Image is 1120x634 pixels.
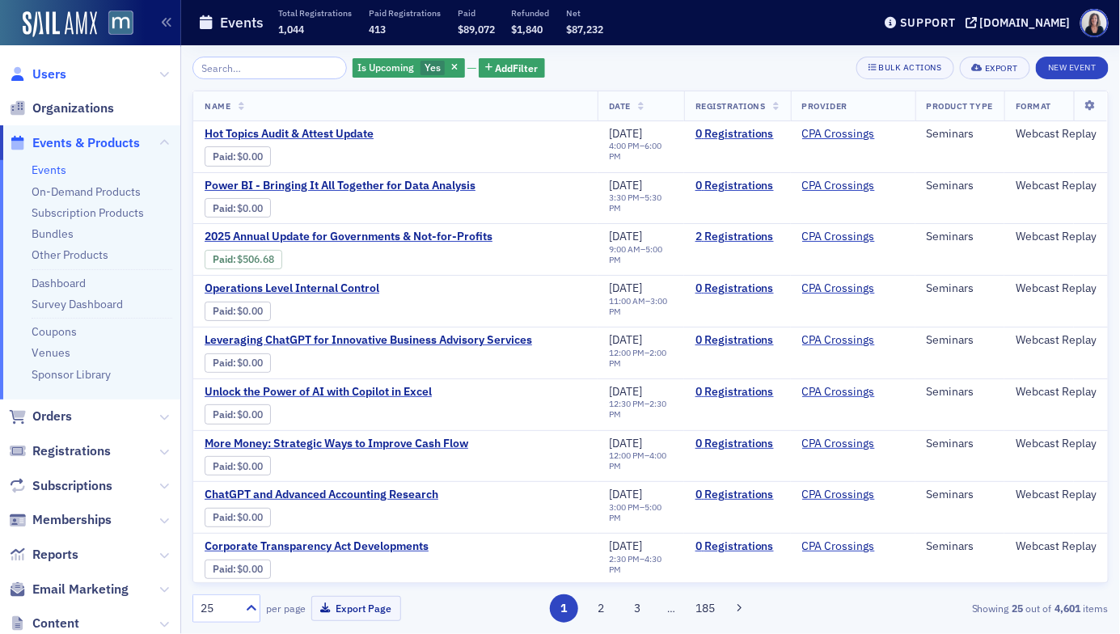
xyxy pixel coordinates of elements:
span: Organizations [32,99,114,117]
h1: Events [220,13,264,32]
a: 0 Registrations [695,385,780,399]
button: New Event [1036,57,1109,79]
a: Corporate Transparency Act Developments [205,539,476,554]
span: $0.00 [238,150,264,163]
span: [DATE] [609,436,642,450]
a: Venues [32,345,70,360]
a: Paid [213,305,233,317]
div: Webcast Replay [1016,539,1097,554]
a: 0 Registrations [695,539,780,554]
p: Net [567,7,604,19]
a: CPA Crossings [802,539,875,554]
span: Unlock the Power of AI with Copilot in Excel [205,385,476,399]
a: Paid [213,563,233,575]
a: Users [9,66,66,83]
a: 0 Registrations [695,179,780,193]
span: … [661,601,683,615]
div: Paid: 0 - $0 [205,198,271,218]
time: 5:00 PM [609,243,662,265]
div: 25 [201,600,236,617]
a: Hot Topics Audit & Attest Update [205,127,476,142]
a: Paid [213,511,233,523]
button: Export [960,57,1030,79]
a: More Money: Strategic Ways to Improve Cash Flow [205,437,476,451]
span: Subscriptions [32,477,112,495]
a: Paid [213,357,233,369]
a: CPA Crossings [802,230,875,244]
p: Refunded [512,7,550,19]
button: AddFilter [479,58,545,78]
div: Paid: 0 - $0 [205,404,271,424]
label: per page [266,601,306,615]
div: Seminars [927,385,993,399]
div: Paid: 0 - $0 [205,456,271,475]
a: Coupons [32,324,77,339]
span: : [213,460,238,472]
span: [DATE] [609,332,642,347]
time: 12:00 PM [609,347,645,358]
a: Paid [213,408,233,421]
span: Operations Level Internal Control [205,281,476,296]
span: Email Marketing [32,581,129,598]
span: Power BI - Bringing It All Together for Data Analysis [205,179,476,193]
div: Paid: 0 - $0 [205,146,271,166]
span: $506.68 [238,253,275,265]
div: – [609,450,673,471]
a: Registrations [9,442,111,460]
div: Webcast Replay [1016,179,1097,193]
a: 2025 Annual Update for Governments & Not-for-Profits [205,230,492,244]
div: Seminars [927,333,993,348]
div: Seminars [927,230,993,244]
span: $0.00 [238,460,264,472]
div: – [609,141,673,162]
div: [DOMAIN_NAME] [980,15,1071,30]
span: [DATE] [609,384,642,399]
time: 3:30 PM [609,192,640,203]
span: [DATE] [609,281,642,295]
a: Other Products [32,247,108,262]
a: Events [32,163,66,177]
span: $0.00 [238,563,264,575]
div: Export [985,64,1018,73]
span: CPA Crossings [802,281,904,296]
span: Registrations [32,442,111,460]
div: Webcast Replay [1016,437,1097,451]
span: : [213,202,238,214]
div: – [609,296,673,317]
a: Subscriptions [9,477,112,495]
span: CPA Crossings [802,179,904,193]
a: 0 Registrations [695,488,780,502]
div: Support [900,15,956,30]
span: $0.00 [238,357,264,369]
span: CPA Crossings [802,539,904,554]
time: 2:30 PM [609,553,640,564]
p: Paid [458,7,495,19]
strong: 25 [1009,601,1026,615]
a: Email Marketing [9,581,129,598]
div: Yes [353,58,465,78]
div: Seminars [927,127,993,142]
span: CPA Crossings [802,333,904,348]
img: SailAMX [108,11,133,36]
span: $0.00 [238,305,264,317]
span: [DATE] [609,229,642,243]
div: – [609,554,673,575]
span: Leveraging ChatGPT for Innovative Business Advisory Services [205,333,532,348]
a: ChatGPT and Advanced Accounting Research [205,488,476,502]
div: Bulk Actions [879,63,942,72]
div: Webcast Replay [1016,385,1097,399]
a: 2 Registrations [695,230,780,244]
a: Paid [213,253,233,265]
div: Paid: 2 - $50668 [205,250,282,269]
a: Paid [213,460,233,472]
div: Webcast Replay [1016,281,1097,296]
div: Seminars [927,539,993,554]
span: Memberships [32,511,112,529]
input: Search… [192,57,347,79]
div: Seminars [927,281,993,296]
button: Export Page [311,596,401,621]
span: Date [609,100,631,112]
span: 413 [369,23,386,36]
